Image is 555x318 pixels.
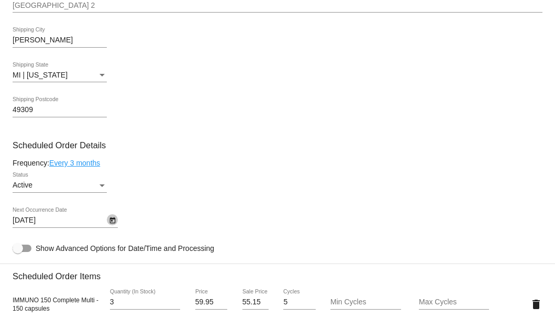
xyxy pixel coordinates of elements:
[13,2,542,10] input: Shipping Street 2
[13,159,542,167] div: Frequency:
[13,71,107,80] mat-select: Shipping State
[49,159,100,167] a: Every 3 months
[530,298,542,311] mat-icon: delete
[13,36,107,45] input: Shipping City
[13,181,107,190] mat-select: Status
[419,298,489,306] input: Max Cycles
[13,106,107,114] input: Shipping Postcode
[110,298,180,306] input: Quantity (In Stock)
[13,181,32,189] span: Active
[13,297,98,312] span: IMMUNO 150 Complete Multi - 150 capsules
[242,298,269,306] input: Sale Price
[283,298,315,306] input: Cycles
[107,214,118,225] button: Open calendar
[36,243,214,254] span: Show Advanced Options for Date/Time and Processing
[330,298,401,306] input: Min Cycles
[13,264,542,281] h3: Scheduled Order Items
[13,71,68,79] span: MI | [US_STATE]
[13,140,542,150] h3: Scheduled Order Details
[13,216,107,225] input: Next Occurrence Date
[195,298,227,306] input: Price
